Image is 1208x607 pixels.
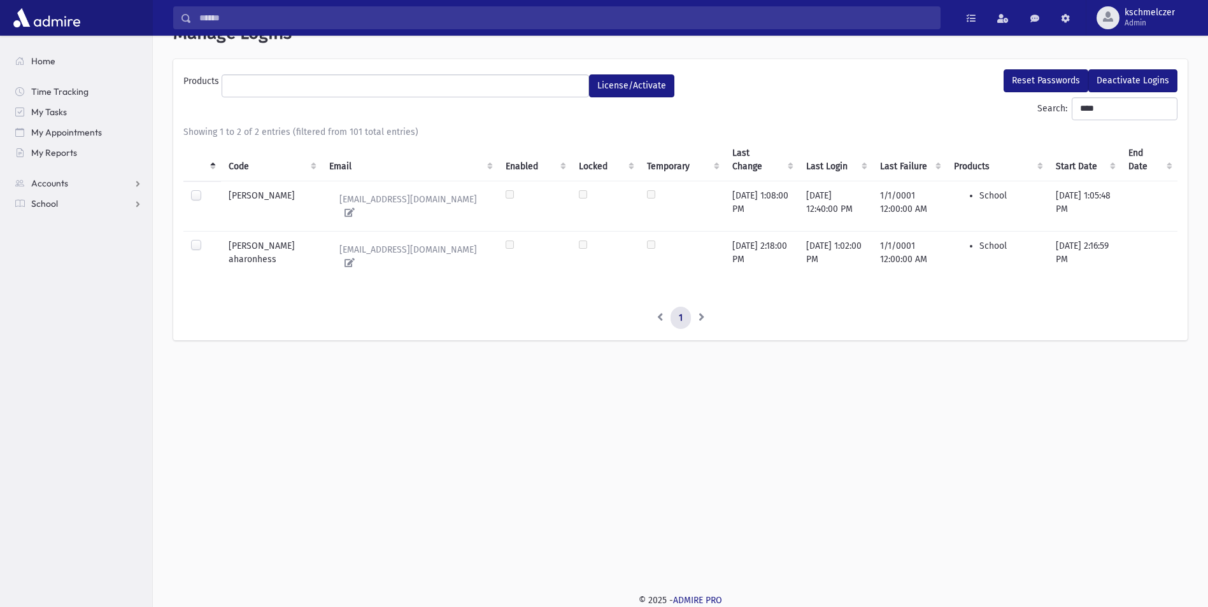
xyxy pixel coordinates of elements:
[799,139,872,181] th: Last Login : activate to sort column ascending
[1125,8,1175,18] span: kschmelczer
[498,139,571,181] th: Enabled : activate to sort column ascending
[5,193,152,214] a: School
[725,231,799,281] td: [DATE] 2:18:00 PM
[571,139,639,181] th: Locked : activate to sort column ascending
[192,6,940,29] input: Search
[1125,18,1175,28] span: Admin
[589,74,674,97] button: License/Activate
[31,198,58,209] span: School
[322,139,498,181] th: Email : activate to sort column ascending
[10,5,83,31] img: AdmirePro
[329,239,490,274] a: [EMAIL_ADDRESS][DOMAIN_NAME]
[725,139,799,181] th: Last Change : activate to sort column ascending
[979,189,1041,202] li: School
[673,595,722,606] a: ADMIRE PRO
[725,181,799,231] td: [DATE] 1:08:00 PM
[31,86,89,97] span: Time Tracking
[872,181,946,231] td: 1/1/0001 12:00:00 AM
[183,74,222,92] label: Products
[221,181,322,231] td: [PERSON_NAME]
[221,139,322,181] th: Code : activate to sort column ascending
[671,307,691,330] a: 1
[639,139,725,181] th: Temporary : activate to sort column ascending
[221,231,322,281] td: [PERSON_NAME] aharonhess
[1048,181,1121,231] td: [DATE] 1:05:48 PM
[1048,231,1121,281] td: [DATE] 2:16:59 PM
[5,143,152,163] a: My Reports
[1037,97,1177,120] label: Search:
[1048,139,1121,181] th: Start Date : activate to sort column ascending
[183,139,221,181] th: : activate to sort column descending
[1072,97,1177,120] input: Search:
[1121,139,1177,181] th: End Date : activate to sort column ascending
[31,127,102,138] span: My Appointments
[173,594,1188,607] div: © 2025 -
[872,139,946,181] th: Last Failure : activate to sort column ascending
[5,173,152,193] a: Accounts
[183,125,1177,139] div: Showing 1 to 2 of 2 entries (filtered from 101 total entries)
[329,189,490,223] a: [EMAIL_ADDRESS][DOMAIN_NAME]
[5,102,152,122] a: My Tasks
[946,139,1048,181] th: Products : activate to sort column ascending
[979,239,1041,253] li: School
[5,51,152,71] a: Home
[872,231,946,281] td: 1/1/0001 12:00:00 AM
[31,55,55,67] span: Home
[799,181,872,231] td: [DATE] 12:40:00 PM
[31,178,68,189] span: Accounts
[5,122,152,143] a: My Appointments
[1088,69,1177,92] button: Deactivate Logins
[799,231,872,281] td: [DATE] 1:02:00 PM
[31,106,67,118] span: My Tasks
[1004,69,1088,92] button: Reset Passwords
[5,81,152,102] a: Time Tracking
[31,147,77,158] span: My Reports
